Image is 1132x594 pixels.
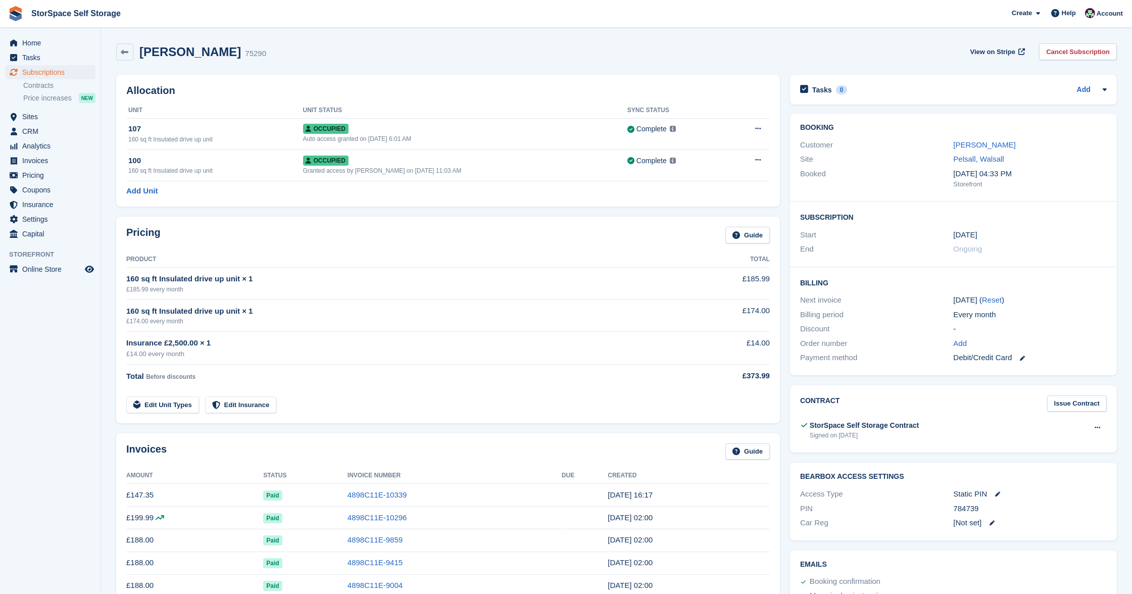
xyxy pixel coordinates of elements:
div: Insurance £2,500.00 × 1 [126,337,670,349]
div: Static PIN [954,488,1107,500]
span: Storefront [9,250,101,260]
a: menu [5,197,95,212]
span: Paid [263,513,282,523]
a: Contracts [23,81,95,90]
div: £14.00 every month [126,349,670,359]
div: Signed on [DATE] [810,431,919,440]
th: Amount [126,468,263,484]
a: 4898C11E-10296 [348,513,407,522]
a: 4898C11E-9415 [348,558,403,567]
div: Start [800,229,954,241]
div: Granted access by [PERSON_NAME] on [DATE] 11:03 AM [303,166,627,175]
a: menu [5,227,95,241]
a: menu [5,183,95,197]
a: [PERSON_NAME] [954,140,1016,149]
span: Coupons [22,183,83,197]
img: icon-info-grey-7440780725fd019a000dd9b08b2336e03edf1995a4989e88bcd33f0948082b44.svg [670,126,676,132]
img: stora-icon-8386f47178a22dfd0bd8f6a31ec36ba5ce8667c1dd55bd0f319d3a0aa187defe.svg [8,6,23,21]
h2: Tasks [812,85,832,94]
time: 2025-06-07 01:00:18 UTC [608,581,653,589]
div: Auto access granted on [DATE] 6:01 AM [303,134,627,143]
span: Capital [22,227,83,241]
span: Before discounts [146,373,195,380]
img: icon-info-grey-7440780725fd019a000dd9b08b2336e03edf1995a4989e88bcd33f0948082b44.svg [670,158,676,164]
span: Tasks [22,51,83,65]
time: 2025-08-07 01:00:21 UTC [608,535,653,544]
span: Invoices [22,154,83,168]
span: Create [1012,8,1032,18]
div: Every month [954,309,1107,321]
td: £147.35 [126,484,263,507]
div: [DATE] ( ) [954,294,1107,306]
span: Ongoing [954,244,982,253]
div: Car Reg [800,517,954,529]
a: menu [5,139,95,153]
a: Add Unit [126,185,158,197]
h2: Subscription [800,212,1107,222]
span: Total [126,372,144,380]
div: Next invoice [800,294,954,306]
span: CRM [22,124,83,138]
a: Add [954,338,967,350]
a: menu [5,212,95,226]
h2: [PERSON_NAME] [139,45,241,59]
div: Payment method [800,352,954,364]
div: Customer [800,139,954,151]
div: Billing period [800,309,954,321]
div: Storefront [954,179,1107,189]
td: £188.00 [126,552,263,574]
div: StorSpace Self Storage Contract [810,420,919,431]
span: Paid [263,581,282,591]
a: menu [5,51,95,65]
h2: Contract [800,395,840,412]
img: Ross Hadlington [1085,8,1095,18]
a: menu [5,168,95,182]
div: - [954,323,1107,335]
div: Order number [800,338,954,350]
div: NEW [79,93,95,103]
div: 160 sq ft Insulated drive up unit [128,135,303,144]
span: Help [1062,8,1076,18]
th: Product [126,252,670,268]
span: Price increases [23,93,72,103]
div: £174.00 every month [126,317,670,326]
a: Issue Contract [1047,395,1107,412]
span: Online Store [22,262,83,276]
th: Due [562,468,608,484]
div: £185.99 every month [126,285,670,294]
span: Occupied [303,124,349,134]
span: Subscriptions [22,65,83,79]
td: £199.99 [126,507,263,529]
a: menu [5,124,95,138]
div: Booked [800,168,954,189]
div: Debit/Credit Card [954,352,1107,364]
a: menu [5,110,95,124]
div: 0 [836,85,848,94]
a: Guide [725,227,770,243]
a: Pelsall, Walsall [954,155,1004,163]
time: 2025-09-11 15:17:37 UTC [608,490,653,499]
span: View on Stripe [970,47,1015,57]
a: Price increases NEW [23,92,95,104]
div: 784739 [954,503,1107,515]
span: Paid [263,535,282,546]
h2: Invoices [126,443,167,460]
time: 2025-03-07 01:00:00 UTC [954,229,977,241]
time: 2025-07-07 01:00:45 UTC [608,558,653,567]
td: £188.00 [126,529,263,552]
a: menu [5,36,95,50]
a: Cancel Subscription [1039,43,1117,60]
h2: Billing [800,277,1107,287]
span: Account [1097,9,1123,19]
a: 4898C11E-9859 [348,535,403,544]
th: Sync Status [627,103,726,119]
a: Guide [725,443,770,460]
div: £373.99 [670,370,770,382]
div: 160 sq ft Insulated drive up unit × 1 [126,306,670,317]
th: Created [608,468,770,484]
h2: BearBox Access Settings [800,473,1107,481]
th: Status [263,468,348,484]
div: Complete [636,156,667,166]
h2: Booking [800,124,1107,132]
th: Total [670,252,770,268]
